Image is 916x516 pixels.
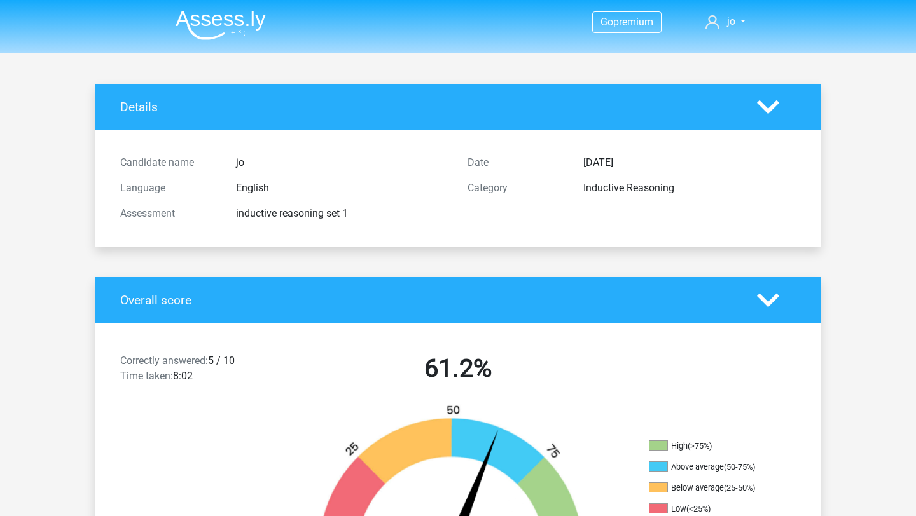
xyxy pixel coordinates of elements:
[613,16,653,28] span: premium
[111,206,226,221] div: Assessment
[724,462,755,472] div: (50-75%)
[649,440,776,452] li: High
[120,100,738,114] h4: Details
[724,483,755,492] div: (25-50%)
[111,353,284,389] div: 5 / 10 8:02
[649,461,776,473] li: Above average
[294,353,622,384] h2: 61.2%
[226,155,458,170] div: jo
[649,482,776,494] li: Below average
[111,155,226,170] div: Candidate name
[120,370,173,382] span: Time taken:
[458,155,574,170] div: Date
[700,14,751,29] a: jo
[593,13,661,31] a: Gopremium
[120,293,738,308] h4: Overall score
[574,155,805,170] div: [DATE]
[688,441,712,451] div: (>75%)
[111,180,226,196] div: Language
[458,180,574,196] div: Category
[686,504,711,513] div: (<25%)
[226,206,458,221] div: inductive reasoning set 1
[600,16,613,28] span: Go
[120,355,208,367] span: Correctly answered:
[649,503,776,515] li: Low
[574,180,805,196] div: Inductive Reasoning
[176,10,266,40] img: Assessly
[727,15,735,27] span: jo
[226,180,458,196] div: English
